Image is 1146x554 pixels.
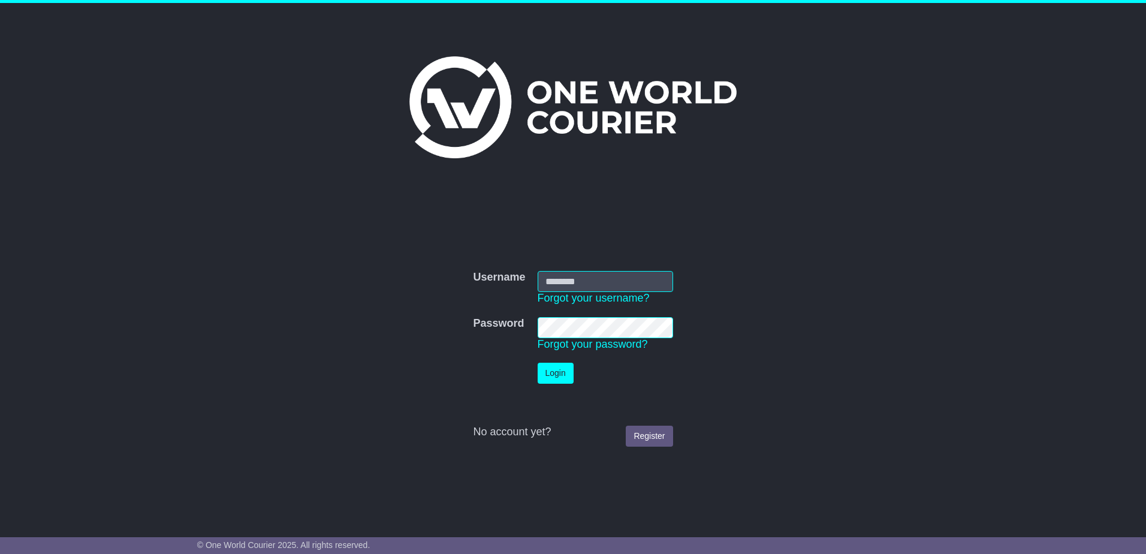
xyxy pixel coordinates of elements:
a: Forgot your username? [538,292,650,304]
div: No account yet? [473,426,672,439]
button: Login [538,363,574,384]
a: Register [626,426,672,447]
span: © One World Courier 2025. All rights reserved. [197,540,370,550]
label: Username [473,271,525,284]
img: One World [409,56,737,158]
a: Forgot your password? [538,338,648,350]
label: Password [473,317,524,330]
